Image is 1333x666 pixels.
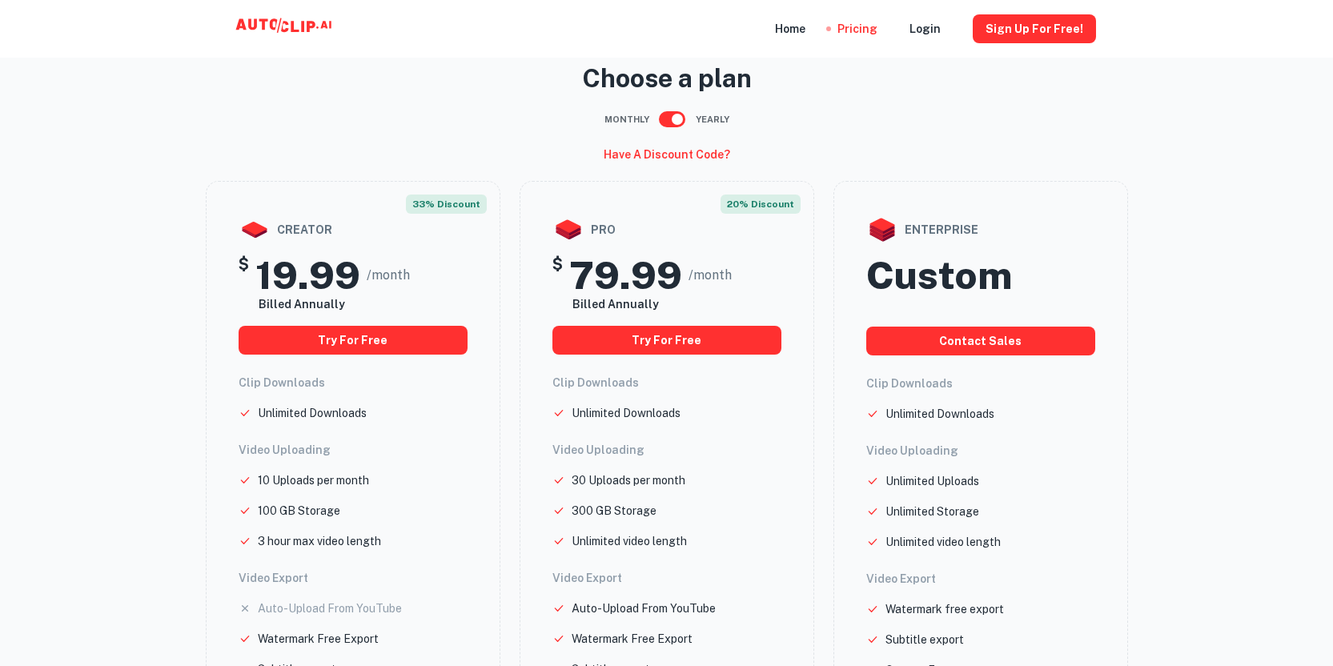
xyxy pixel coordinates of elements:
p: Unlimited Storage [885,503,979,520]
p: 3 hour max video length [258,532,381,550]
h6: Video Export [552,569,781,587]
button: Try for free [552,326,781,355]
p: 100 GB Storage [258,502,340,520]
p: 30 Uploads per month [572,471,685,489]
div: pro [552,214,781,246]
p: Unlimited video length [885,533,1001,551]
h6: Clip Downloads [866,375,1095,392]
button: Sign Up for free! [973,14,1096,43]
h6: Video Uploading [239,441,468,459]
p: Unlimited video length [572,532,687,550]
h2: 19.99 [255,252,360,299]
p: Unlimited Uploads [885,472,979,490]
h6: Billed Annually [259,295,467,313]
p: Choose a plan [206,59,1128,98]
p: 10 Uploads per month [258,471,369,489]
h6: Video Export [866,570,1095,588]
h6: Video Uploading [552,441,781,459]
p: Watermark free export [885,600,1004,618]
div: creator [239,214,468,246]
h5: $ [239,252,249,299]
p: Watermark Free Export [258,630,379,648]
p: Unlimited Downloads [885,405,994,423]
p: Auto-Upload From YouTube [258,600,402,617]
button: Try for free [239,326,468,355]
p: Auto-Upload From YouTube [572,600,716,617]
button: Have a discount code? [597,141,737,168]
span: 33% discount [406,195,487,214]
span: /month [367,266,410,285]
h6: Video Export [239,569,468,587]
p: Unlimited Downloads [258,404,367,422]
span: /month [689,266,732,285]
p: Unlimited Downloads [572,404,681,422]
h6: Billed Annually [572,295,781,313]
h2: Custom [866,252,1012,299]
span: Yearly [696,113,729,126]
p: Watermark Free Export [572,630,693,648]
h6: Clip Downloads [552,374,781,391]
h6: Have a discount code? [604,146,730,163]
p: 300 GB Storage [572,502,656,520]
p: Subtitle export [885,631,964,648]
span: 20% discount [721,195,801,214]
div: enterprise [866,214,1095,246]
h5: $ [552,252,563,299]
h6: Clip Downloads [239,374,468,391]
h6: Video Uploading [866,442,1095,459]
span: Monthly [604,113,649,126]
button: Contact Sales [866,327,1095,355]
h2: 79.99 [569,252,682,299]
